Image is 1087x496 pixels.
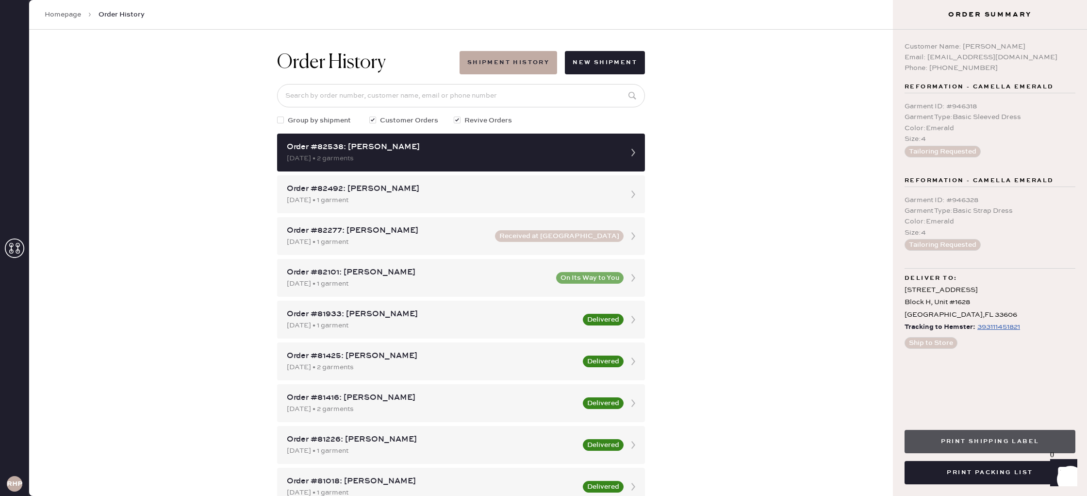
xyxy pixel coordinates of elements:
th: Description [136,164,988,177]
div: Reformation [GEOGRAPHIC_DATA] [31,314,1054,325]
div: Garment Type : Basic Strap Dress [905,205,1075,216]
th: ID [31,164,136,177]
div: Shipment Summary [31,291,1054,302]
th: # Garments [798,357,1054,369]
button: Delivered [583,397,624,409]
td: 2 [798,369,1054,382]
button: Delivered [583,439,624,451]
input: Search by order number, customer name, email or phone number [277,84,645,107]
a: Homepage [45,10,81,19]
td: [DATE] [177,369,418,382]
div: Garment ID : # 946328 [905,195,1075,205]
div: # 88992 [PERSON_NAME] [PERSON_NAME] [EMAIL_ADDRESS][DOMAIN_NAME] [31,115,1054,150]
td: 946318 [31,189,136,202]
td: 1 [988,189,1054,202]
div: [DATE] • 1 garment [287,237,489,247]
span: Order History [99,10,145,19]
a: 393111451821 [975,321,1020,333]
div: Order #81416: [PERSON_NAME] [287,392,577,404]
th: QTY [988,164,1054,177]
div: Order #81226: [PERSON_NAME] [287,434,577,445]
button: Print Packing List [905,461,1075,484]
h1: Order History [277,51,386,74]
div: Garment ID : # 946318 [905,101,1075,112]
div: Orders In Shipment : [31,340,1054,352]
div: Size : 4 [905,134,1075,144]
div: Order #82492: [PERSON_NAME] [287,183,618,195]
div: Customer information [31,103,1054,115]
div: [DATE] • 1 garment [287,445,577,456]
div: [DATE] • 1 garment [287,320,577,331]
div: Size : 4 [905,227,1075,238]
div: Packing slip [31,65,1054,77]
td: 82538 [31,369,177,382]
button: Shipment History [460,51,557,74]
div: [DATE] • 1 garment [287,195,618,205]
td: Basic Strap Dress - Reformation - Camella Emerald - Size: 4 [136,177,988,189]
div: [DATE] • 1 garment [287,278,550,289]
div: Order #82101: [PERSON_NAME] [287,267,550,278]
button: Print Shipping Label [905,430,1075,453]
span: Group by shipment [288,115,351,126]
img: logo [528,237,557,266]
td: 946328 [31,177,136,189]
div: Email: [EMAIL_ADDRESS][DOMAIN_NAME] [905,52,1075,63]
div: Color : Emerald [905,123,1075,134]
span: Revive Orders [464,115,512,126]
button: New Shipment [565,51,645,74]
div: https://www.fedex.com/apps/fedextrack/?tracknumbers=393111451821&cntry_code=US [977,321,1020,333]
td: [PERSON_NAME] [418,369,798,382]
th: Customer [418,357,798,369]
iframe: Front Chat [1041,452,1083,494]
img: Logo [507,205,578,212]
div: Shipment #107096 [31,302,1054,314]
th: Order Date [177,357,418,369]
div: Phone: [PHONE_NUMBER] [905,63,1075,73]
button: Tailoring Requested [905,239,981,251]
div: [DATE] • 2 garments [287,404,577,414]
img: logo [528,12,557,41]
button: Tailoring Requested [905,146,981,157]
div: Order #81425: [PERSON_NAME] [287,350,577,362]
div: Order # 82538 [31,77,1054,88]
button: On Its Way to You [556,272,624,284]
div: [DATE] • 2 garments [287,362,577,373]
button: Delivered [583,314,624,325]
div: Color : Emerald [905,216,1075,227]
h3: Order Summary [893,10,1087,19]
div: Order #81933: [PERSON_NAME] [287,308,577,320]
button: Delivered [583,481,624,493]
h3: RHPA [7,480,22,487]
span: Customer Orders [380,115,438,126]
div: [STREET_ADDRESS] Block H, Unit #1628 [GEOGRAPHIC_DATA] , FL 33606 [905,284,1075,321]
td: Basic Sleeved Dress - Reformation - Camella Emerald - Size: 4 [136,189,988,202]
span: Deliver to: [905,273,957,284]
button: Received at [GEOGRAPHIC_DATA] [495,230,624,242]
span: Tracking to Hemster: [905,321,975,333]
div: Order #81018: [PERSON_NAME] [287,476,577,487]
button: Delivered [583,356,624,367]
div: Order #82277: [PERSON_NAME] [287,225,489,237]
span: Reformation - Camella Emerald [905,175,1054,187]
div: [DATE] • 2 garments [287,153,618,164]
div: Garment Type : Basic Sleeved Dress [905,112,1075,122]
img: logo [507,394,578,402]
span: Reformation - Camella Emerald [905,81,1054,93]
td: 1 [988,177,1054,189]
a: Print Shipping Label [905,436,1075,445]
div: Order #82538: [PERSON_NAME] [287,141,618,153]
button: Ship to Store [905,337,957,349]
th: ID [31,357,177,369]
div: Customer Name: [PERSON_NAME] [905,41,1075,52]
